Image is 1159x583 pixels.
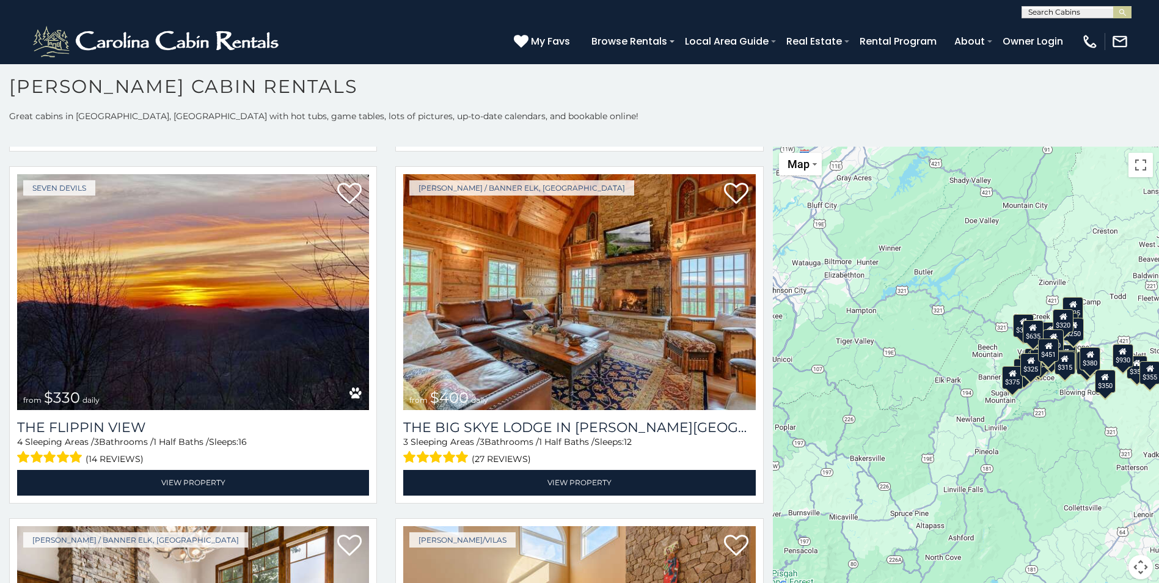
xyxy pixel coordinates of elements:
span: $400 [430,389,469,406]
div: $451 [1038,339,1059,362]
a: The Big Skye Lodge in Valle Crucis from $400 daily [403,174,755,410]
img: The Flippin View [17,174,369,410]
a: Browse Rentals [585,31,673,52]
span: 1 Half Baths / [153,436,209,447]
span: 3 [480,436,484,447]
a: View Property [17,470,369,495]
span: 3 [94,436,99,447]
div: $320 [1053,309,1073,332]
a: The Flippin View [17,419,369,436]
span: $330 [44,389,80,406]
div: $410 [1032,335,1053,358]
span: 3 [403,436,408,447]
div: $210 [1043,329,1064,353]
img: mail-regular-white.png [1111,33,1128,50]
a: Real Estate [780,31,848,52]
div: $480 [1055,350,1075,373]
a: Local Area Guide [679,31,775,52]
div: $250 [1063,318,1084,341]
a: The Flippin View from $330 daily [17,174,369,410]
span: (27 reviews) [472,451,531,467]
button: Map camera controls [1128,555,1153,579]
a: View Property [403,470,755,495]
a: [PERSON_NAME]/Vilas [409,532,516,548]
div: $695 [1077,351,1097,375]
div: $635 [1023,320,1044,343]
img: The Big Skye Lodge in Valle Crucis [403,174,755,410]
img: phone-regular-white.png [1081,33,1099,50]
div: Sleeping Areas / Bathrooms / Sleeps: [17,436,369,467]
button: Toggle fullscreen view [1128,153,1153,177]
div: $930 [1113,344,1133,367]
span: from [409,395,428,405]
span: 16 [238,436,247,447]
span: daily [82,395,100,405]
div: $305 [1013,314,1034,337]
a: The Big Skye Lodge in [PERSON_NAME][GEOGRAPHIC_DATA] [403,419,755,436]
span: My Favs [531,34,570,49]
a: [PERSON_NAME] / Banner Elk, [GEOGRAPHIC_DATA] [409,180,634,196]
div: $380 [1080,347,1100,370]
div: $565 [1040,322,1061,345]
h3: The Big Skye Lodge in Valle Crucis [403,419,755,436]
a: [PERSON_NAME] / Banner Elk, [GEOGRAPHIC_DATA] [23,532,248,548]
div: $315 [1054,351,1075,375]
a: Seven Devils [23,180,95,196]
a: My Favs [514,34,573,50]
span: 12 [624,436,632,447]
a: Rental Program [854,31,943,52]
div: Sleeping Areas / Bathrooms / Sleeps: [403,436,755,467]
a: About [948,31,991,52]
a: Add to favorites [337,533,362,559]
span: from [23,395,42,405]
div: $355 [1127,356,1147,379]
span: daily [471,395,488,405]
span: 4 [17,436,23,447]
span: Map [788,158,810,170]
button: Change map style [779,153,822,175]
img: White-1-2.png [31,23,284,60]
a: Add to favorites [724,182,748,207]
div: $375 [1002,366,1023,389]
span: (14 reviews) [86,451,144,467]
a: Add to favorites [337,182,362,207]
div: $525 [1062,297,1083,320]
div: $350 [1095,370,1116,393]
a: Add to favorites [724,533,748,559]
a: Owner Login [996,31,1069,52]
span: 1 Half Baths / [539,436,594,447]
div: $395 [1055,345,1076,368]
div: $325 [1020,353,1041,376]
